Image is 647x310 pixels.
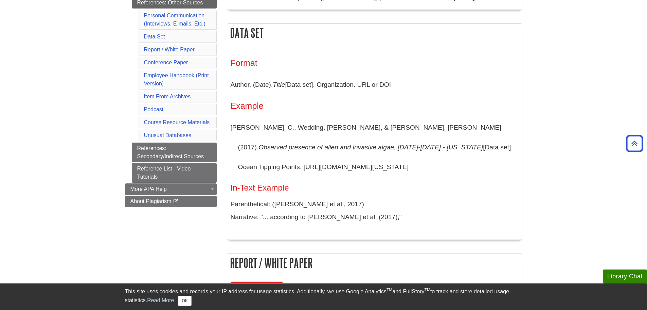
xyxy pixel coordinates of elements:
[425,288,430,292] sup: TM
[144,47,195,52] a: Report / White Paper
[125,196,217,207] a: About Plagiarism
[125,288,522,306] div: This site uses cookies and records your IP address for usage statistics. Additionally, we use Goo...
[284,281,342,298] a: Financial Report
[130,198,172,204] span: About Plagiarism
[144,119,210,125] a: Course Resource Materials
[227,254,522,272] h2: Report / White Paper
[130,186,167,192] span: More APA Help
[387,288,392,292] sup: TM
[343,281,390,298] a: White Paper
[144,132,192,138] a: Unusual Databases
[144,60,188,65] a: Conference Paper
[125,183,217,195] a: More APA Help
[603,270,647,283] button: Library Chat
[144,72,209,86] a: Employee Handbook (Print Version)
[231,118,519,177] p: [PERSON_NAME], C., Wedding, [PERSON_NAME], & [PERSON_NAME], [PERSON_NAME] (2017). [Data set]. Oce...
[144,34,165,39] a: Data Set
[231,281,283,298] a: Annual Report
[258,144,483,151] i: Observed presence of alien and invasive algae, [DATE]-[DATE] - [US_STATE]
[231,75,519,95] p: Author. (Date). [Data set]. Organization. URL or DOI
[273,81,285,88] i: Title
[147,297,174,303] a: Read More
[227,24,522,42] h2: Data Set
[231,58,519,68] h3: Format
[231,183,519,192] h4: In-Text Example
[231,212,519,222] p: Narrative: "... according to [PERSON_NAME] et al. (2017),"
[624,139,645,148] a: Back to Top
[132,163,217,183] a: Reference List - Video Tutorials
[231,101,519,111] h3: Example
[144,94,191,99] a: Item From Archives
[132,143,217,162] a: References: Secondary/Indirect Sources
[144,107,164,112] a: Podcast
[178,296,191,306] button: Close
[173,199,179,204] i: This link opens in a new window
[144,13,205,27] a: Personal Communication (Interviews, E-mails, Etc.)
[231,199,519,209] p: Parenthetical: ([PERSON_NAME] et al., 2017)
